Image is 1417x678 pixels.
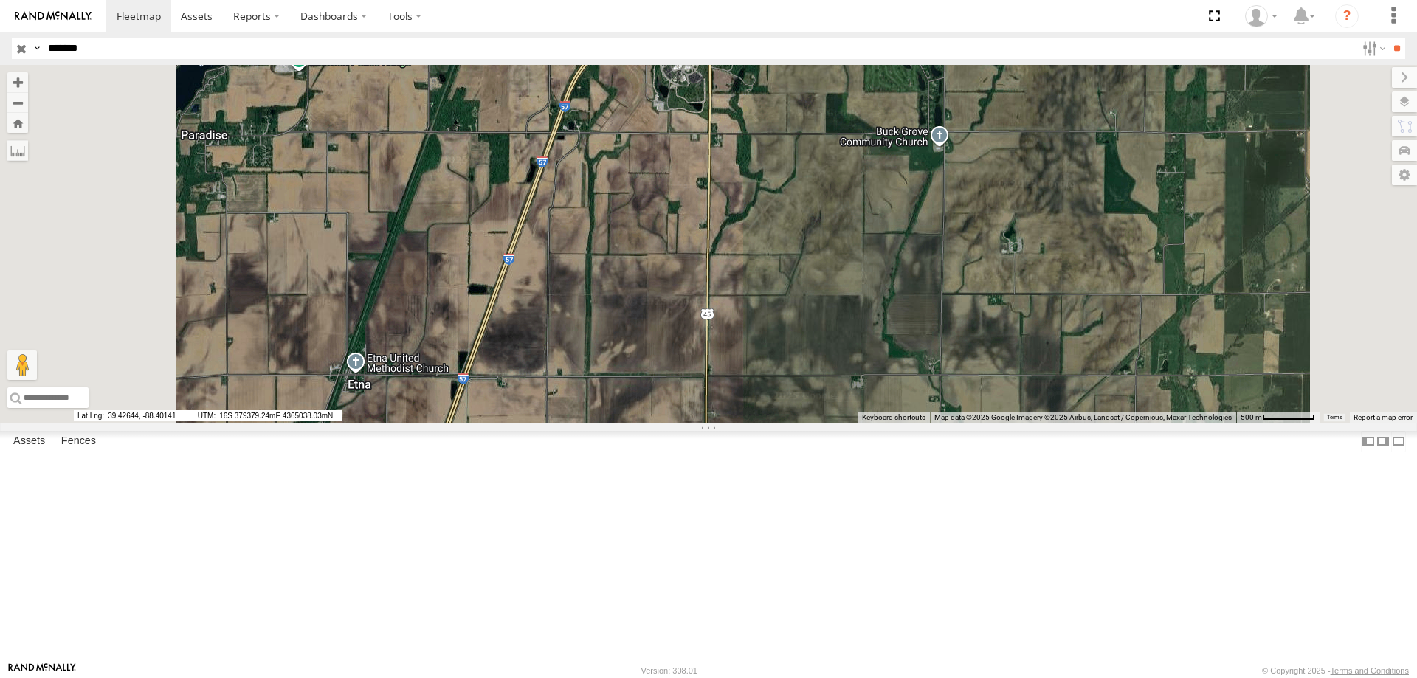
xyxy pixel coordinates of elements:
[6,431,52,452] label: Assets
[1376,431,1390,452] label: Dock Summary Table to the Right
[1331,666,1409,675] a: Terms and Conditions
[862,412,925,423] button: Keyboard shortcuts
[74,410,192,421] span: 39.42644, -88.40141
[31,38,43,59] label: Search Query
[8,663,76,678] a: Visit our Website
[1335,4,1359,28] i: ?
[1327,415,1342,421] a: Terms (opens in new tab)
[7,113,28,133] button: Zoom Home
[1354,413,1413,421] a: Report a map error
[194,410,342,421] span: 16S 379379.24mE 4365038.03mN
[1240,5,1283,27] div: Nele .
[15,11,92,21] img: rand-logo.svg
[1356,38,1388,59] label: Search Filter Options
[1262,666,1409,675] div: © Copyright 2025 -
[1392,165,1417,185] label: Map Settings
[1361,431,1376,452] label: Dock Summary Table to the Left
[641,666,697,675] div: Version: 308.01
[1391,431,1406,452] label: Hide Summary Table
[934,413,1232,421] span: Map data ©2025 Google Imagery ©2025 Airbus, Landsat / Copernicus, Maxar Technologies
[7,92,28,113] button: Zoom out
[1236,412,1320,423] button: Map Scale: 500 m per 68 pixels
[7,140,28,161] label: Measure
[1241,413,1262,421] span: 500 m
[54,431,103,452] label: Fences
[7,72,28,92] button: Zoom in
[7,350,37,380] button: Drag Pegman onto the map to open Street View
